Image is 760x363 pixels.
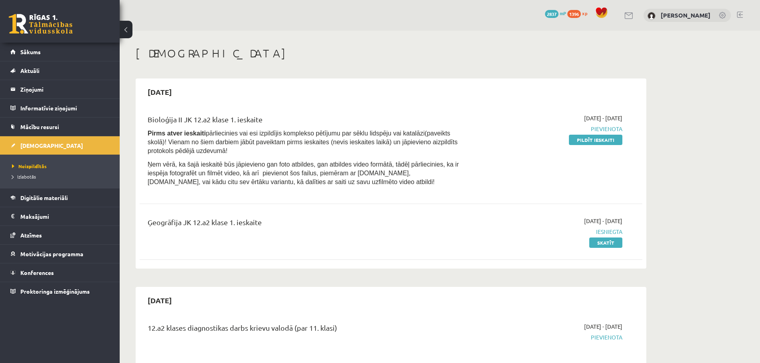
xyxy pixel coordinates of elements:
[20,99,110,117] legend: Informatīvie ziņojumi
[10,99,110,117] a: Informatīvie ziņojumi
[10,118,110,136] a: Mācību resursi
[10,61,110,80] a: Aktuāli
[472,125,622,133] span: Pievienota
[9,14,73,34] a: Rīgas 1. Tālmācības vidusskola
[20,123,59,130] span: Mācību resursi
[20,269,54,276] span: Konferences
[140,82,180,101] h2: [DATE]
[12,173,112,180] a: Izlabotās
[20,48,41,55] span: Sākums
[140,291,180,310] h2: [DATE]
[10,282,110,300] a: Proktoringa izmēģinājums
[661,11,711,19] a: [PERSON_NAME]
[20,194,68,201] span: Digitālie materiāli
[20,142,83,149] span: [DEMOGRAPHIC_DATA]
[472,228,622,236] span: Iesniegta
[10,43,110,61] a: Sākums
[20,207,110,226] legend: Maksājumi
[545,10,559,18] span: 2837
[584,114,622,122] span: [DATE] - [DATE]
[20,67,39,74] span: Aktuāli
[20,250,83,257] span: Motivācijas programma
[10,188,110,207] a: Digitālie materiāli
[20,288,90,295] span: Proktoringa izmēģinājums
[20,232,42,239] span: Atzīmes
[12,163,112,170] a: Neizpildītās
[10,80,110,98] a: Ziņojumi
[148,130,206,137] strong: Pirms atver ieskaiti
[10,263,110,282] a: Konferences
[148,130,458,154] span: pārliecinies vai esi izpildījis komplekso pētījumu par sēklu lidspēju vai katalāzi(paveikts skolā...
[560,10,566,16] span: mP
[10,226,110,244] a: Atzīmes
[584,217,622,225] span: [DATE] - [DATE]
[136,47,646,60] h1: [DEMOGRAPHIC_DATA]
[148,322,460,337] div: 12.a2 klases diagnostikas darbs krievu valodā (par 11. klasi)
[12,163,47,169] span: Neizpildītās
[589,237,622,248] a: Skatīt
[10,136,110,155] a: [DEMOGRAPHIC_DATA]
[20,80,110,98] legend: Ziņojumi
[582,10,587,16] span: xp
[148,114,460,129] div: Bioloģija II JK 12.a2 klase 1. ieskaite
[545,10,566,16] a: 2837 mP
[647,12,655,20] img: Gatis Pormalis
[569,135,622,145] a: Pildīt ieskaiti
[10,207,110,226] a: Maksājumi
[148,161,459,185] span: Ņem vērā, ka šajā ieskaitē būs jāpievieno gan foto atbildes, gan atbildes video formātā, tādēļ pā...
[567,10,581,18] span: 1396
[472,333,622,341] span: Pievienota
[148,217,460,232] div: Ģeogrāfija JK 12.a2 klase 1. ieskaite
[567,10,591,16] a: 1396 xp
[10,245,110,263] a: Motivācijas programma
[584,322,622,331] span: [DATE] - [DATE]
[12,173,36,180] span: Izlabotās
